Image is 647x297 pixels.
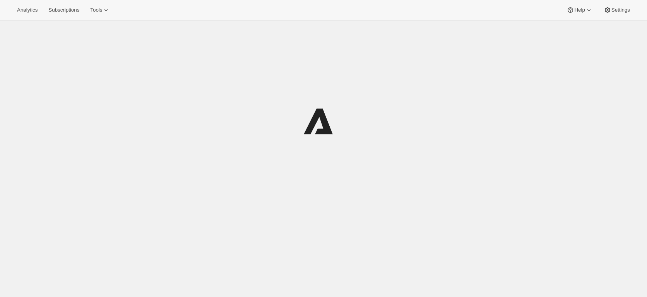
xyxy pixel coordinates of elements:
[17,7,38,13] span: Analytics
[611,7,630,13] span: Settings
[48,7,79,13] span: Subscriptions
[562,5,597,15] button: Help
[574,7,585,13] span: Help
[90,7,102,13] span: Tools
[86,5,115,15] button: Tools
[599,5,635,15] button: Settings
[44,5,84,15] button: Subscriptions
[12,5,42,15] button: Analytics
